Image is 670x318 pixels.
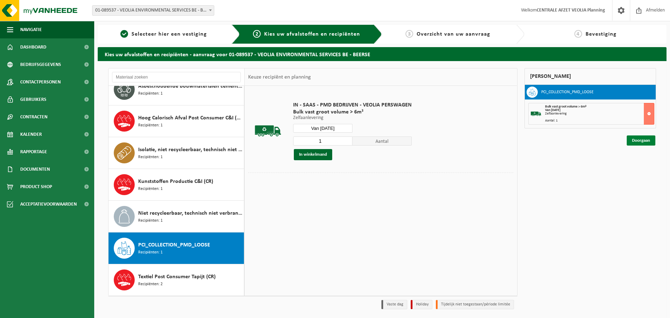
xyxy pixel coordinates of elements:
[20,126,42,143] span: Kalender
[132,31,207,37] span: Selecteer hier een vestiging
[112,72,241,82] input: Materiaal zoeken
[411,300,432,309] li: Holiday
[253,30,261,38] span: 2
[417,31,490,37] span: Overzicht van uw aanvraag
[138,249,163,256] span: Recipiënten: 1
[138,154,163,161] span: Recipiënten: 1
[545,108,560,112] strong: Van [DATE]
[109,74,244,105] button: Asbesthoudende bouwmaterialen cementgebonden met isolatie(hechtgebonden) Recipiënten: 1
[264,31,360,37] span: Kies uw afvalstoffen en recipiënten
[20,21,42,38] span: Navigatie
[20,195,77,213] span: Acceptatievoorwaarden
[627,135,655,146] a: Doorgaan
[92,5,214,16] span: 01-089537 - VEOLIA ENVIRONMENTAL SERVICES BE - BEERSE
[138,217,163,224] span: Recipiënten: 1
[138,114,242,122] span: Hoog Calorisch Afval Post Consumer C&I (CR)
[109,169,244,201] button: Kunststoffen Productie C&I (CR) Recipiënten: 1
[109,201,244,232] button: Niet recycleerbaar, technisch niet verbrandbaar afval (brandbaar) Recipiënten: 1
[92,6,214,15] span: 01-089537 - VEOLIA ENVIRONMENTAL SERVICES BE - BEERSE
[138,82,242,90] span: Asbesthoudende bouwmaterialen cementgebonden met isolatie(hechtgebonden)
[138,177,213,186] span: Kunststoffen Productie C&I (CR)
[20,161,50,178] span: Documenten
[138,146,242,154] span: Isolatie, niet recycleerbaar, technisch niet verbrandbaar (brandbaar)
[20,38,46,56] span: Dashboard
[120,30,128,38] span: 1
[293,109,412,116] span: Bulk vast groot volume > 6m³
[20,178,52,195] span: Product Shop
[138,281,163,288] span: Recipiënten: 2
[20,91,46,108] span: Gebruikers
[294,149,332,160] button: In winkelmand
[293,116,412,120] p: Zelfaanlevering
[20,143,47,161] span: Rapportage
[20,108,47,126] span: Contracten
[138,90,163,97] span: Recipiënten: 1
[109,137,244,169] button: Isolatie, niet recycleerbaar, technisch niet verbrandbaar (brandbaar) Recipiënten: 1
[109,105,244,137] button: Hoog Calorisch Afval Post Consumer C&I (CR) Recipiënten: 1
[101,30,226,38] a: 1Selecteer hier een vestiging
[138,122,163,129] span: Recipiënten: 1
[109,264,244,296] button: Textiel Post Consumer Tapijt (CR) Recipiënten: 2
[537,8,605,13] strong: CENTRALE AFZET VEOLIA Planning
[293,102,412,109] span: IN - SAAS - PMD BEDRIJVEN - VEOLIA PERSWAGEN
[436,300,514,309] li: Tijdelijk niet toegestaan/période limitée
[138,273,216,281] span: Textiel Post Consumer Tapijt (CR)
[545,105,586,109] span: Bulk vast groot volume > 6m³
[98,47,667,61] h2: Kies uw afvalstoffen en recipiënten - aanvraag voor 01-089537 - VEOLIA ENVIRONMENTAL SERVICES BE ...
[20,56,61,73] span: Bedrijfsgegevens
[109,232,244,264] button: PCI_COLLECTION_PMD_LOOSE Recipiënten: 1
[545,112,654,116] div: Zelfaanlevering
[138,186,163,192] span: Recipiënten: 1
[381,300,407,309] li: Vaste dag
[405,30,413,38] span: 3
[245,68,314,86] div: Keuze recipiënt en planning
[586,31,617,37] span: Bevestiging
[20,73,61,91] span: Contactpersonen
[574,30,582,38] span: 4
[545,119,654,123] div: Aantal: 1
[293,124,352,133] input: Selecteer datum
[138,209,242,217] span: Niet recycleerbaar, technisch niet verbrandbaar afval (brandbaar)
[138,241,210,249] span: PCI_COLLECTION_PMD_LOOSE
[524,68,656,85] div: [PERSON_NAME]
[352,136,412,146] span: Aantal
[541,87,594,98] h3: PCI_COLLECTION_PMD_LOOSE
